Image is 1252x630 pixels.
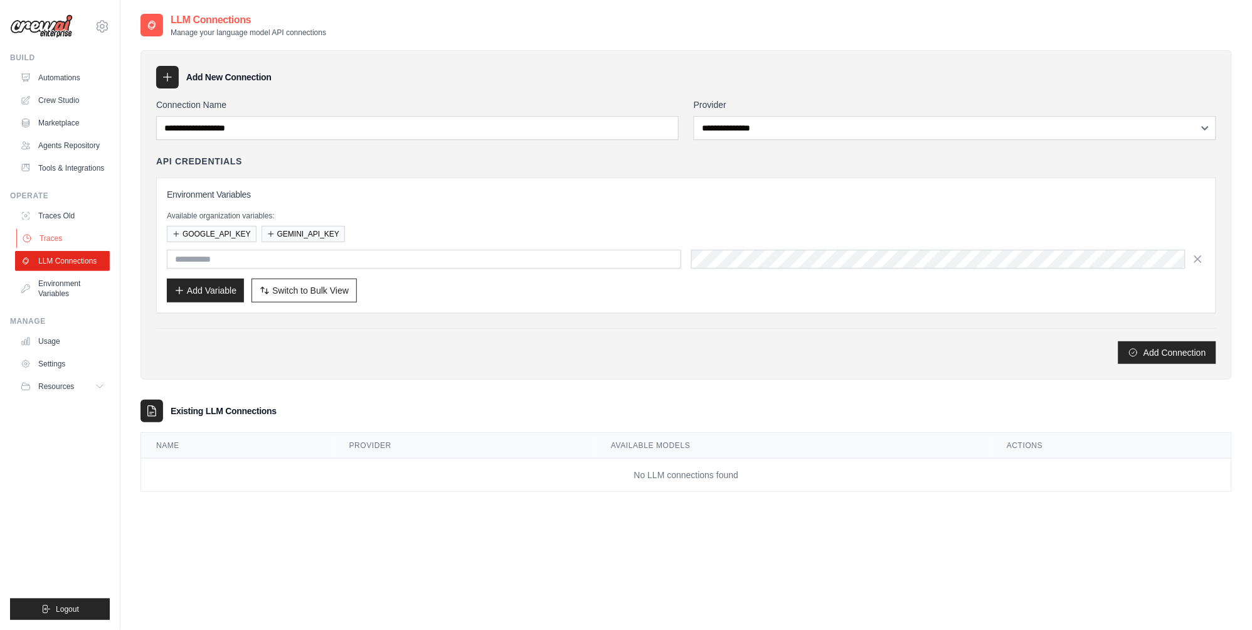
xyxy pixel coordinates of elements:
button: GEMINI_API_KEY [262,226,345,242]
td: No LLM connections found [141,459,1231,492]
a: Traces Old [15,206,110,226]
h3: Add New Connection [186,71,272,83]
th: Available Models [596,433,992,459]
a: Crew Studio [15,90,110,110]
p: Available organization variables: [167,211,1206,221]
a: Tools & Integrations [15,158,110,178]
div: Manage [10,316,110,326]
a: Environment Variables [15,274,110,304]
a: Usage [15,331,110,351]
span: Switch to Bulk View [272,284,349,297]
h4: API Credentials [156,155,242,168]
img: Logo [10,14,73,38]
a: Automations [15,68,110,88]
h3: Existing LLM Connections [171,405,277,417]
span: Logout [56,604,79,614]
p: Manage your language model API connections [171,28,326,38]
th: Provider [334,433,597,459]
th: Name [141,433,334,459]
div: Build [10,53,110,63]
button: Switch to Bulk View [252,279,357,302]
th: Actions [992,433,1231,459]
button: Resources [15,376,110,397]
button: GOOGLE_API_KEY [167,226,257,242]
a: Agents Repository [15,136,110,156]
div: Operate [10,191,110,201]
span: Resources [38,382,74,392]
button: Add Connection [1118,341,1216,364]
h2: LLM Connections [171,13,326,28]
label: Provider [694,99,1216,111]
a: Settings [15,354,110,374]
button: Logout [10,599,110,620]
a: LLM Connections [15,251,110,271]
a: Traces [16,228,111,248]
h3: Environment Variables [167,188,1206,201]
button: Add Variable [167,279,244,302]
a: Marketplace [15,113,110,133]
label: Connection Name [156,99,679,111]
